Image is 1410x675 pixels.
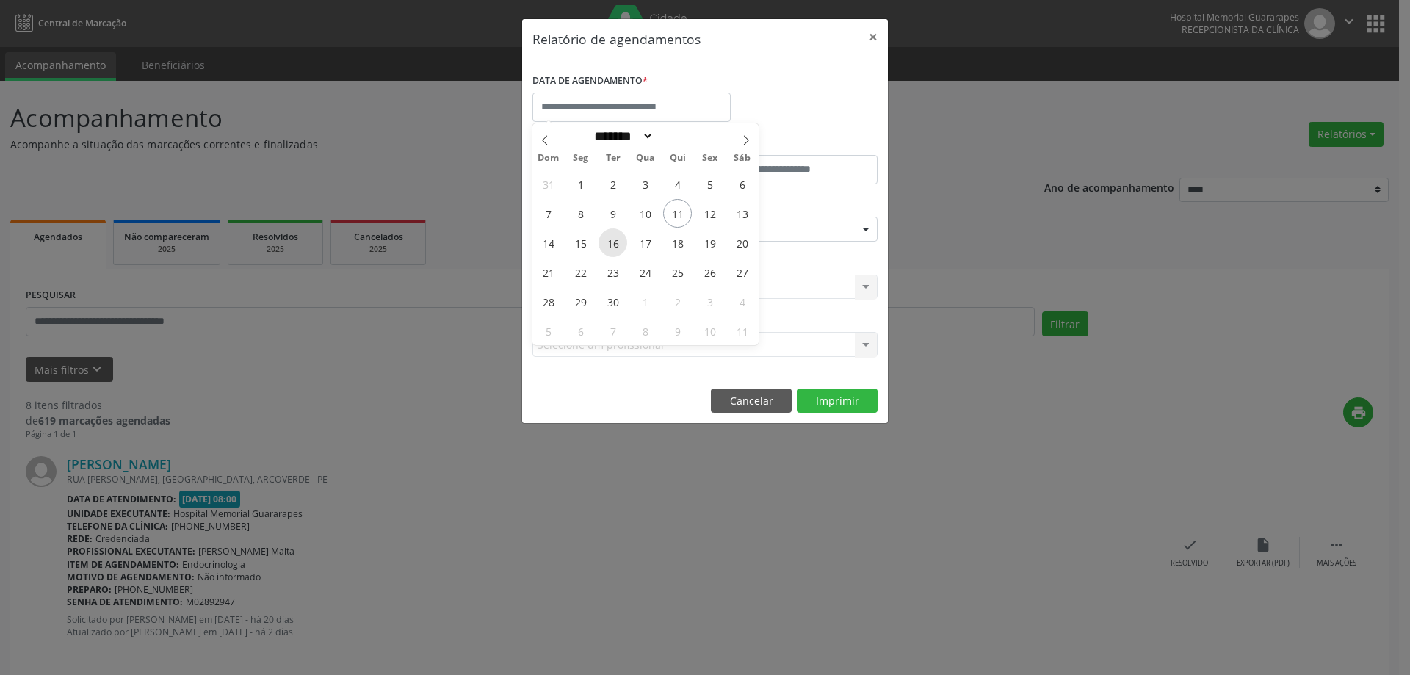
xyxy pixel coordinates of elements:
[663,317,692,345] span: Outubro 9, 2025
[663,228,692,257] span: Setembro 18, 2025
[728,258,756,286] span: Setembro 27, 2025
[631,317,659,345] span: Outubro 8, 2025
[566,287,595,316] span: Setembro 29, 2025
[695,170,724,198] span: Setembro 5, 2025
[534,170,563,198] span: Agosto 31, 2025
[695,258,724,286] span: Setembro 26, 2025
[599,228,627,257] span: Setembro 16, 2025
[695,199,724,228] span: Setembro 12, 2025
[565,154,597,163] span: Seg
[532,70,648,93] label: DATA DE AGENDAMENTO
[566,258,595,286] span: Setembro 22, 2025
[534,199,563,228] span: Setembro 7, 2025
[534,258,563,286] span: Setembro 21, 2025
[709,132,878,155] label: ATÉ
[597,154,629,163] span: Ter
[728,170,756,198] span: Setembro 6, 2025
[599,258,627,286] span: Setembro 23, 2025
[726,154,759,163] span: Sáb
[797,389,878,414] button: Imprimir
[695,287,724,316] span: Outubro 3, 2025
[631,199,659,228] span: Setembro 10, 2025
[711,389,792,414] button: Cancelar
[599,199,627,228] span: Setembro 9, 2025
[654,129,702,144] input: Year
[663,258,692,286] span: Setembro 25, 2025
[695,317,724,345] span: Outubro 10, 2025
[532,29,701,48] h5: Relatório de agendamentos
[566,199,595,228] span: Setembro 8, 2025
[566,170,595,198] span: Setembro 1, 2025
[631,228,659,257] span: Setembro 17, 2025
[631,258,659,286] span: Setembro 24, 2025
[589,129,654,144] select: Month
[663,170,692,198] span: Setembro 4, 2025
[532,154,565,163] span: Dom
[663,287,692,316] span: Outubro 2, 2025
[629,154,662,163] span: Qua
[662,154,694,163] span: Qui
[566,228,595,257] span: Setembro 15, 2025
[663,199,692,228] span: Setembro 11, 2025
[534,317,563,345] span: Outubro 5, 2025
[599,170,627,198] span: Setembro 2, 2025
[858,19,888,55] button: Close
[694,154,726,163] span: Sex
[631,287,659,316] span: Outubro 1, 2025
[566,317,595,345] span: Outubro 6, 2025
[728,287,756,316] span: Outubro 4, 2025
[728,317,756,345] span: Outubro 11, 2025
[599,287,627,316] span: Setembro 30, 2025
[534,287,563,316] span: Setembro 28, 2025
[728,228,756,257] span: Setembro 20, 2025
[631,170,659,198] span: Setembro 3, 2025
[534,228,563,257] span: Setembro 14, 2025
[695,228,724,257] span: Setembro 19, 2025
[728,199,756,228] span: Setembro 13, 2025
[599,317,627,345] span: Outubro 7, 2025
